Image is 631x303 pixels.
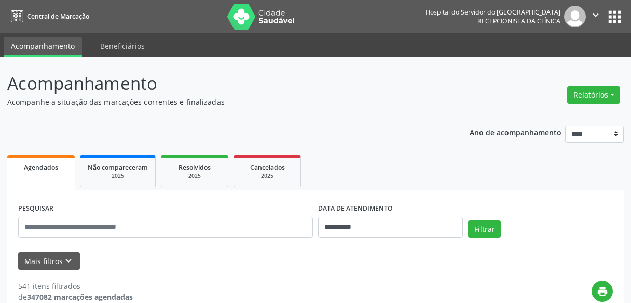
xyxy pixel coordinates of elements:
[18,281,133,292] div: 541 itens filtrados
[241,172,293,180] div: 2025
[586,6,606,27] button: 
[27,292,133,302] strong: 347082 marcações agendadas
[477,17,560,25] span: Recepcionista da clínica
[93,37,152,55] a: Beneficiários
[318,201,393,217] label: DATA DE ATENDIMENTO
[18,201,53,217] label: PESQUISAR
[88,163,148,172] span: Não compareceram
[597,286,608,297] i: print
[7,71,439,97] p: Acompanhamento
[7,8,89,25] a: Central de Marcação
[470,126,561,139] p: Ano de acompanhamento
[606,8,624,26] button: apps
[468,220,501,238] button: Filtrar
[7,97,439,107] p: Acompanhe a situação das marcações correntes e finalizadas
[88,172,148,180] div: 2025
[27,12,89,21] span: Central de Marcação
[592,281,613,302] button: print
[18,292,133,302] div: de
[169,172,221,180] div: 2025
[567,86,620,104] button: Relatórios
[426,8,560,17] div: Hospital do Servidor do [GEOGRAPHIC_DATA]
[4,37,82,57] a: Acompanhamento
[63,255,74,267] i: keyboard_arrow_down
[179,163,211,172] span: Resolvidos
[590,9,601,21] i: 
[564,6,586,27] img: img
[24,163,58,172] span: Agendados
[18,252,80,270] button: Mais filtroskeyboard_arrow_down
[250,163,285,172] span: Cancelados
